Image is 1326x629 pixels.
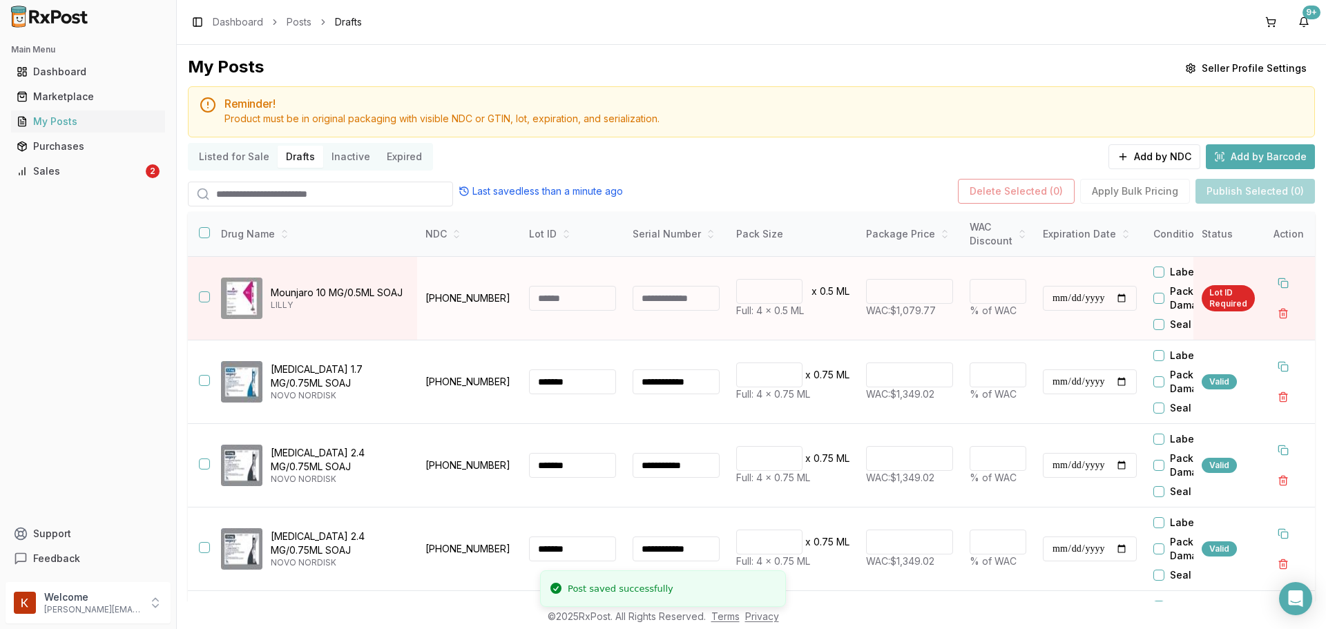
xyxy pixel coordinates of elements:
[866,388,934,400] span: WAC: $1,349.02
[1271,385,1296,409] button: Delete
[11,134,165,159] a: Purchases
[1170,368,1249,396] label: Package Damaged
[1145,212,1249,257] th: Condition
[736,472,810,483] span: Full: 4 x 0.75 ML
[1271,521,1296,546] button: Duplicate
[736,555,810,567] span: Full: 4 x 0.75 ML
[836,284,849,298] p: ML
[814,452,834,465] p: 0.75
[6,110,171,133] button: My Posts
[836,368,849,382] p: ML
[970,472,1017,483] span: % of WAC
[224,112,1303,126] div: Product must be in original packaging with visible NDC or GTIN, lot, expiration, and serialization.
[1170,516,1239,530] label: Label Residue
[1202,458,1237,473] div: Valid
[425,542,512,556] p: [PHONE_NUMBER]
[1043,227,1137,241] div: Expiration Date
[271,286,406,300] p: Mounjaro 10 MG/0.5ML SOAJ
[1170,349,1239,362] label: Label Residue
[1170,599,1239,613] label: Label Residue
[866,227,953,241] div: Package Price
[425,227,512,241] div: NDC
[1193,212,1263,257] th: Status
[1271,354,1296,379] button: Duplicate
[6,521,171,546] button: Support
[736,388,810,400] span: Full: 4 x 0.75 ML
[1271,301,1296,326] button: Delete
[271,446,406,474] p: [MEDICAL_DATA] 2.4 MG/0.75ML SOAJ
[271,390,406,401] p: NOVO NORDISK
[271,474,406,485] p: NOVO NORDISK
[836,452,849,465] p: ML
[335,15,362,29] span: Drafts
[970,555,1017,567] span: % of WAC
[191,146,278,168] button: Listed for Sale
[221,445,262,486] img: Wegovy 2.4 MG/0.75ML SOAJ
[6,61,171,83] button: Dashboard
[1271,468,1296,493] button: Delete
[1177,56,1315,81] button: Seller Profile Settings
[1170,265,1239,279] label: Label Residue
[44,604,140,615] p: [PERSON_NAME][EMAIL_ADDRESS][DOMAIN_NAME]
[1170,485,1228,499] label: Seal Broken
[1262,212,1315,257] th: Action
[6,160,171,182] button: Sales2
[17,115,160,128] div: My Posts
[736,304,804,316] span: Full: 4 x 0.5 ML
[1202,541,1237,557] div: Valid
[271,530,406,557] p: [MEDICAL_DATA] 2.4 MG/0.75ML SOAJ
[866,472,934,483] span: WAC: $1,349.02
[1271,552,1296,577] button: Delete
[633,227,720,241] div: Serial Number
[805,452,811,465] p: x
[271,362,406,390] p: [MEDICAL_DATA] 1.7 MG/0.75ML SOAJ
[866,304,936,316] span: WAC: $1,079.77
[1303,6,1320,19] div: 9+
[970,388,1017,400] span: % of WAC
[1202,285,1255,311] div: Lot ID Required
[970,220,1026,248] div: WAC Discount
[11,84,165,109] a: Marketplace
[378,146,430,168] button: Expired
[1271,271,1296,296] button: Duplicate
[866,555,934,567] span: WAC: $1,349.02
[188,56,264,81] div: My Posts
[11,59,165,84] a: Dashboard
[221,361,262,403] img: Wegovy 1.7 MG/0.75ML SOAJ
[970,304,1017,316] span: % of WAC
[221,227,406,241] div: Drug Name
[17,65,160,79] div: Dashboard
[224,98,1303,109] h5: Reminder!
[323,146,378,168] button: Inactive
[728,212,858,257] th: Pack Size
[271,557,406,568] p: NOVO NORDISK
[44,590,140,604] p: Welcome
[1170,401,1228,415] label: Seal Broken
[1170,432,1239,446] label: Label Residue
[17,139,160,153] div: Purchases
[805,368,811,382] p: x
[11,44,165,55] h2: Main Menu
[805,535,811,549] p: x
[820,284,834,298] p: 0.5
[1170,568,1228,582] label: Seal Broken
[17,90,160,104] div: Marketplace
[33,552,80,565] span: Feedback
[814,368,834,382] p: 0.75
[6,86,171,108] button: Marketplace
[6,6,94,28] img: RxPost Logo
[213,15,263,29] a: Dashboard
[1279,582,1312,615] div: Open Intercom Messenger
[14,592,36,614] img: User avatar
[1170,318,1228,331] label: Seal Broken
[213,15,362,29] nav: breadcrumb
[568,582,673,596] div: Post saved successfully
[814,535,834,549] p: 0.75
[271,300,406,311] p: LILLY
[425,291,512,305] p: [PHONE_NUMBER]
[1170,535,1249,563] label: Package Damaged
[17,164,143,178] div: Sales
[11,159,165,184] a: Sales2
[711,610,740,622] a: Terms
[221,528,262,570] img: Wegovy 2.4 MG/0.75ML SOAJ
